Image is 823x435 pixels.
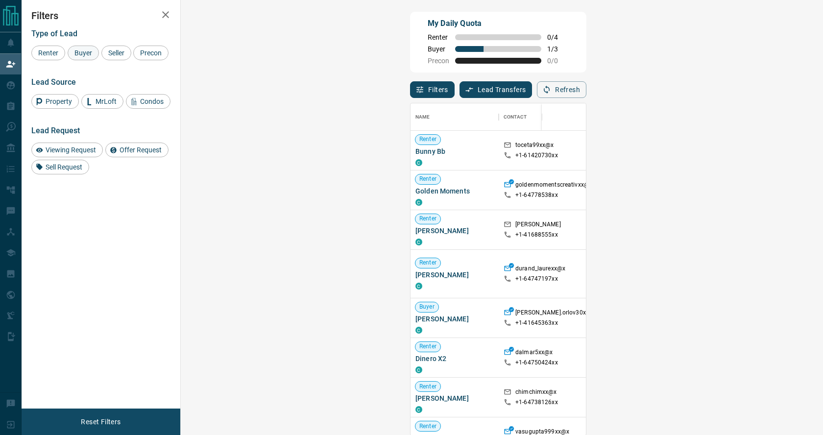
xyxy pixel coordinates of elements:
p: goldenmomentscreativxx@x [515,181,592,191]
div: Sell Request [31,160,89,174]
p: +1- 64747197xx [515,275,558,283]
div: MrLoft [81,94,123,109]
span: Precon [137,49,165,57]
p: My Daily Quota [428,18,569,29]
span: Lead Source [31,77,76,87]
p: +1- 41645363xx [515,319,558,327]
div: Contact [499,103,577,131]
span: Renter [35,49,62,57]
span: Bunny Bb [415,146,494,156]
button: Reset Filters [74,413,127,430]
div: Renter [31,46,65,60]
span: Buyer [415,303,438,311]
span: Property [42,97,75,105]
div: Name [411,103,499,131]
div: Viewing Request [31,143,103,157]
span: [PERSON_NAME] [415,226,494,236]
span: Buyer [428,45,449,53]
button: Filters [410,81,455,98]
div: Contact [504,103,527,131]
span: Renter [415,175,440,183]
span: Seller [105,49,128,57]
span: Lead Request [31,126,80,135]
span: Renter [415,215,440,223]
span: Dinero X2 [415,354,494,363]
div: condos.ca [415,327,422,334]
div: Precon [133,46,169,60]
div: Property [31,94,79,109]
span: 0 / 0 [547,57,569,65]
span: Renter [415,135,440,144]
span: Renter [415,259,440,267]
div: condos.ca [415,366,422,373]
span: Renter [415,383,440,391]
span: Type of Lead [31,29,77,38]
p: toceta99xx@x [515,141,554,151]
span: Golden Moments [415,186,494,196]
div: condos.ca [415,159,422,166]
p: dalmar5xx@x [515,348,553,359]
h2: Filters [31,10,170,22]
div: Offer Request [105,143,169,157]
span: Precon [428,57,449,65]
p: +1- 64738126xx [515,398,558,407]
span: 0 / 4 [547,33,569,41]
span: 1 / 3 [547,45,569,53]
span: MrLoft [92,97,120,105]
span: Sell Request [42,163,86,171]
span: [PERSON_NAME] [415,314,494,324]
div: condos.ca [415,239,422,245]
p: [PERSON_NAME] [515,220,561,231]
div: condos.ca [415,199,422,206]
div: condos.ca [415,283,422,290]
span: Condos [137,97,167,105]
p: [PERSON_NAME].orlov30xx@x [515,309,597,319]
div: condos.ca [415,406,422,413]
div: Condos [126,94,170,109]
button: Lead Transfers [460,81,533,98]
span: Renter [415,422,440,431]
span: Renter [415,342,440,351]
p: durand_laurexx@x [515,265,565,275]
div: Seller [101,46,131,60]
p: +1- 64750424xx [515,359,558,367]
span: Renter [428,33,449,41]
span: Offer Request [116,146,165,154]
p: +1- 64778538xx [515,191,558,199]
button: Refresh [537,81,586,98]
p: chimchimxx@x [515,388,557,398]
span: [PERSON_NAME] [415,270,494,280]
div: Name [415,103,430,131]
span: Viewing Request [42,146,99,154]
span: [PERSON_NAME] [415,393,494,403]
p: +1- 61420730xx [515,151,558,160]
span: Buyer [71,49,96,57]
div: Buyer [68,46,99,60]
p: +1- 41688555xx [515,231,558,239]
